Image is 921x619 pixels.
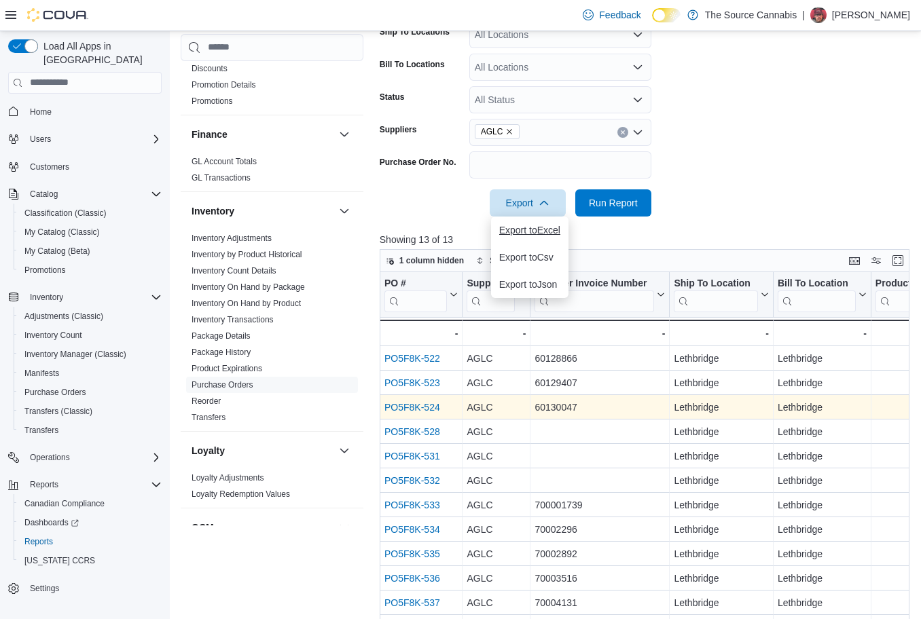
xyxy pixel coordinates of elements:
[192,299,301,308] a: Inventory On Hand by Product
[490,255,526,266] span: Sort fields
[535,399,665,415] div: 60130047
[192,233,272,244] span: Inventory Adjustments
[467,595,526,611] div: AGLC
[832,7,910,23] p: [PERSON_NAME]
[192,314,274,325] span: Inventory Transactions
[505,128,513,136] button: Remove AGLC from selection in this group
[19,403,98,419] a: Transfers (Classic)
[674,521,769,538] div: Lethbridge
[380,233,915,246] p: Showing 13 of 13
[467,448,526,464] div: AGLC
[467,277,526,312] button: Supplier
[14,326,167,345] button: Inventory Count
[192,412,225,423] span: Transfers
[380,26,450,37] label: Ship To Locations
[467,375,526,391] div: AGLC
[3,102,167,121] button: Home
[192,156,257,167] span: GL Account Totals
[380,92,405,102] label: Status
[475,124,520,139] span: AGLC
[674,472,769,489] div: Lethbridge
[384,475,440,486] a: PO5F8K-532
[674,325,769,341] div: -
[535,546,665,562] div: 70002892
[674,546,769,562] div: Lethbridge
[24,159,75,175] a: Customers
[499,279,560,290] span: Export to Json
[491,271,568,298] button: Export toJson
[24,425,58,436] span: Transfers
[14,551,167,570] button: [US_STATE] CCRS
[192,249,302,260] span: Inventory by Product Historical
[192,173,251,183] a: GL Transactions
[192,282,305,293] span: Inventory On Hand by Package
[192,172,251,183] span: GL Transactions
[19,495,162,512] span: Canadian Compliance
[14,402,167,421] button: Transfers (Classic)
[384,353,440,364] a: PO5F8K-522
[467,570,526,586] div: AGLC
[384,426,440,437] a: PO5F8K-528
[535,277,654,312] div: Supplier Invoice Number
[19,327,88,343] a: Inventory Count
[24,186,162,202] span: Catalog
[336,126,353,143] button: Finance
[24,536,53,547] span: Reports
[192,331,251,341] span: Package Details
[778,424,867,440] div: Lethbridge
[14,532,167,551] button: Reports
[384,573,440,584] a: PO5F8K-536
[192,489,290,500] span: Loyalty Redemption Values
[778,546,867,562] div: Lethbridge
[24,246,90,257] span: My Catalog (Beta)
[38,39,162,67] span: Load All Apps in [GEOGRAPHIC_DATA]
[705,7,797,23] p: The Source Cannabis
[674,277,758,290] div: Ship To Location
[778,277,867,312] button: Bill To Location
[778,325,867,341] div: -
[778,375,867,391] div: Lethbridge
[384,451,440,462] a: PO5F8K-531
[24,580,162,597] span: Settings
[24,555,95,566] span: [US_STATE] CCRS
[181,60,363,115] div: Discounts & Promotions
[192,265,276,276] span: Inventory Count Details
[652,8,681,22] input: Dark Mode
[192,266,276,276] a: Inventory Count Details
[19,327,162,343] span: Inventory Count
[19,262,162,278] span: Promotions
[632,29,643,40] button: Open list of options
[192,157,257,166] a: GL Account Totals
[3,448,167,467] button: Operations
[3,130,167,149] button: Users
[14,513,167,532] a: Dashboards
[674,375,769,391] div: Lethbridge
[3,475,167,494] button: Reports
[674,497,769,513] div: Lethbridge
[3,578,167,598] button: Settings
[24,368,59,379] span: Manifests
[467,350,526,367] div: AGLC
[192,521,333,534] button: OCM
[380,252,469,269] button: 1 column hidden
[30,107,52,117] span: Home
[19,205,162,221] span: Classification (Classic)
[192,250,302,259] a: Inventory by Product Historical
[24,476,64,493] button: Reports
[192,364,262,373] a: Product Expirations
[19,422,162,438] span: Transfers
[810,7,827,23] div: Levi Tolman
[192,444,225,457] h3: Loyalty
[27,8,88,22] img: Cova
[192,521,214,534] h3: OCM
[14,345,167,364] button: Inventory Manager (Classic)
[3,157,167,176] button: Customers
[19,384,162,400] span: Purchase Orders
[802,7,805,23] p: |
[19,346,132,362] a: Inventory Manager (Classic)
[192,444,333,457] button: Loyalty
[19,552,162,569] span: Washington CCRS
[192,204,333,218] button: Inventory
[19,422,64,438] a: Transfers
[24,517,79,528] span: Dashboards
